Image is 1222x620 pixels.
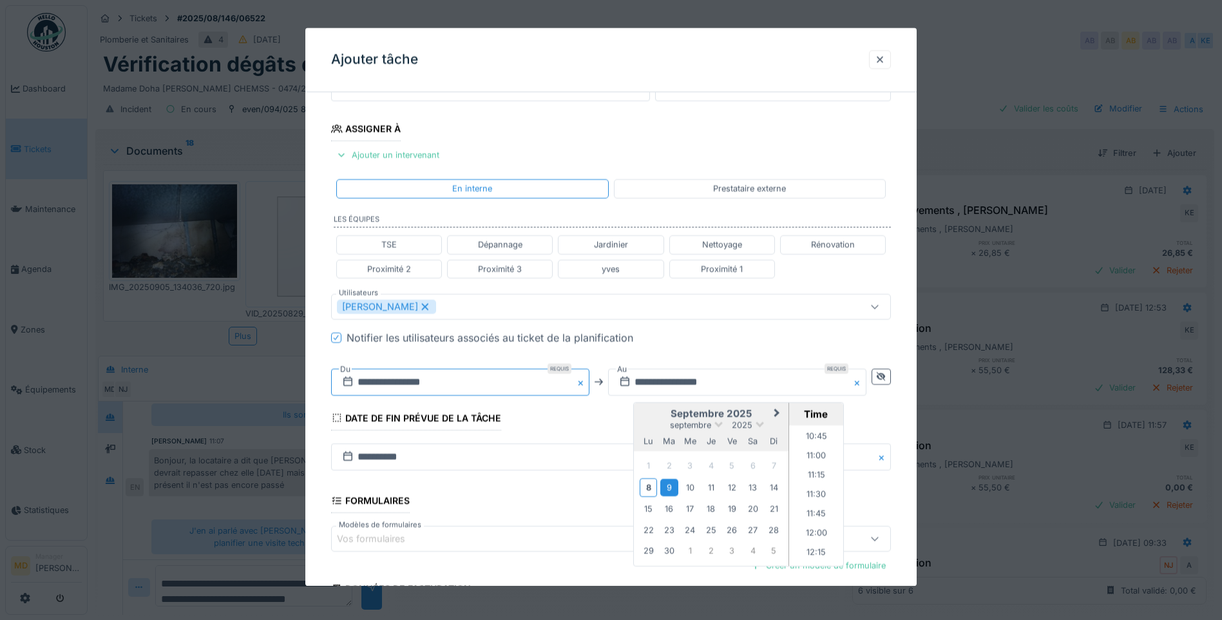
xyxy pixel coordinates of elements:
[638,456,784,561] div: Month septembre, 2025
[702,521,720,539] div: Choose jeudi 25 septembre 2025
[789,505,844,525] li: 11:45
[682,543,699,560] div: Choose mercredi 1 octobre 2025
[744,432,761,450] div: samedi
[337,532,423,546] div: Vos formulaires
[334,214,891,228] label: Les équipes
[640,543,657,560] div: Choose lundi 29 septembre 2025
[347,330,633,345] div: Notifier les utilisateurs associés au ticket de la planification
[723,501,741,518] div: Choose vendredi 19 septembre 2025
[660,458,678,475] div: Not available mardi 2 septembre 2025
[789,425,844,566] ul: Time
[768,404,788,425] button: Next Month
[640,521,657,539] div: Choose lundi 22 septembre 2025
[660,543,678,560] div: Choose mardi 30 septembre 2025
[548,363,571,374] div: Requis
[682,501,699,518] div: Choose mercredi 17 septembre 2025
[723,543,741,560] div: Choose vendredi 3 octobre 2025
[765,521,783,539] div: Choose dimanche 28 septembre 2025
[702,479,720,496] div: Choose jeudi 11 septembre 2025
[337,300,436,314] div: [PERSON_NAME]
[732,420,752,430] span: 2025
[744,501,761,518] div: Choose samedi 20 septembre 2025
[660,432,678,450] div: mardi
[789,447,844,467] li: 11:00
[744,543,761,560] div: Choose samedi 4 octobre 2025
[336,287,381,298] label: Utilisateurs
[331,579,471,601] div: Données de facturation
[331,491,410,513] div: Formulaires
[381,239,397,251] div: TSE
[765,458,783,475] div: Not available dimanche 7 septembre 2025
[660,479,678,496] div: Choose mardi 9 septembre 2025
[789,428,844,447] li: 10:45
[789,467,844,486] li: 11:15
[765,479,783,496] div: Choose dimanche 14 septembre 2025
[660,521,678,539] div: Choose mardi 23 septembre 2025
[331,52,418,68] h3: Ajouter tâche
[702,458,720,475] div: Not available jeudi 4 septembre 2025
[702,501,720,518] div: Choose jeudi 18 septembre 2025
[594,239,628,251] div: Jardinier
[682,432,699,450] div: mercredi
[331,409,501,431] div: Date de fin prévue de la tâche
[789,544,844,563] li: 12:15
[640,478,657,497] div: Choose lundi 8 septembre 2025
[765,501,783,518] div: Choose dimanche 21 septembre 2025
[702,432,720,450] div: jeudi
[452,183,492,195] div: En interne
[723,458,741,475] div: Not available vendredi 5 septembre 2025
[852,369,866,396] button: Close
[682,458,699,475] div: Not available mercredi 3 septembre 2025
[339,362,352,376] label: Du
[701,263,743,275] div: Proximité 1
[789,525,844,544] li: 12:00
[616,362,628,376] label: Au
[478,263,522,275] div: Proximité 3
[640,458,657,475] div: Not available lundi 1 septembre 2025
[634,408,788,420] h2: septembre 2025
[877,443,891,470] button: Close
[744,458,761,475] div: Not available samedi 6 septembre 2025
[602,263,620,275] div: yves
[336,519,424,530] label: Modèles de formulaires
[765,432,783,450] div: dimanche
[575,369,589,396] button: Close
[723,521,741,539] div: Choose vendredi 26 septembre 2025
[789,563,844,583] li: 12:30
[702,239,742,251] div: Nettoyage
[640,501,657,518] div: Choose lundi 15 septembre 2025
[789,486,844,505] li: 11:30
[478,239,522,251] div: Dépannage
[744,479,761,496] div: Choose samedi 13 septembre 2025
[792,408,840,420] div: Time
[682,521,699,539] div: Choose mercredi 24 septembre 2025
[765,543,783,560] div: Choose dimanche 5 octobre 2025
[670,420,711,430] span: septembre
[331,146,444,164] div: Ajouter un intervenant
[682,479,699,496] div: Choose mercredi 10 septembre 2025
[367,263,411,275] div: Proximité 2
[331,119,401,141] div: Assigner à
[660,501,678,518] div: Choose mardi 16 septembre 2025
[713,183,786,195] div: Prestataire externe
[702,543,720,560] div: Choose jeudi 2 octobre 2025
[723,479,741,496] div: Choose vendredi 12 septembre 2025
[825,363,848,374] div: Requis
[640,432,657,450] div: lundi
[811,239,855,251] div: Rénovation
[723,432,741,450] div: vendredi
[744,521,761,539] div: Choose samedi 27 septembre 2025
